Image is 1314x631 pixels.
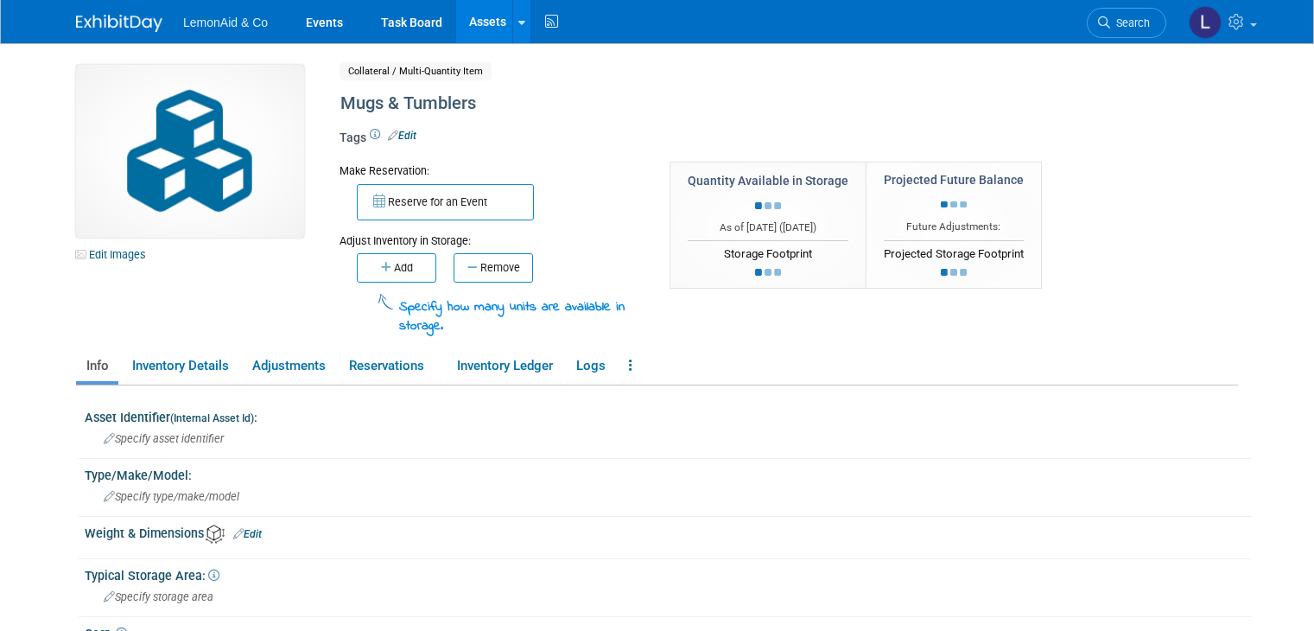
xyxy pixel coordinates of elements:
[884,171,1024,188] div: Projected Future Balance
[85,520,1251,544] div: Weight & Dimensions
[1189,6,1222,39] img: Lawrence Hampp
[755,202,781,209] img: loading...
[454,253,533,283] button: Remove
[85,569,219,583] span: Typical Storage Area:
[1087,8,1166,38] a: Search
[388,130,416,142] a: Edit
[340,129,1106,158] div: Tags
[242,351,335,381] a: Adjustments
[183,16,268,29] span: LemonAid & Co
[688,172,848,189] div: Quantity Available in Storage
[884,240,1024,263] div: Projected Storage Footprint
[688,240,848,263] div: Storage Footprint
[85,405,1251,426] div: Asset Identifier :
[170,412,254,424] small: (Internal Asset Id)
[122,351,238,381] a: Inventory Details
[357,253,436,283] button: Add
[1110,16,1150,29] span: Search
[340,62,492,80] span: Collateral / Multi-Quantity Item
[340,220,644,249] div: Adjust Inventory in Storage:
[104,432,224,445] span: Specify asset identifier
[76,15,162,32] img: ExhibitDay
[104,590,213,603] span: Specify storage area
[340,162,644,179] div: Make Reservation:
[334,88,1106,119] div: Mugs & Tumblers
[941,201,967,208] img: loading...
[783,221,813,233] span: [DATE]
[206,525,225,544] img: Asset Weight and Dimensions
[76,244,153,265] a: Edit Images
[399,297,625,335] span: Specify how many units are available in storage.
[566,351,615,381] a: Logs
[941,269,967,276] img: loading...
[884,220,1024,234] div: Future Adjustments:
[339,351,443,381] a: Reservations
[688,220,848,235] div: As of [DATE] ( )
[85,462,1251,484] div: Type/Make/Model:
[357,184,534,220] button: Reserve for an Event
[104,490,239,503] span: Specify type/make/model
[233,528,262,540] a: Edit
[76,65,304,238] img: Collateral-Icon-2.png
[76,351,118,381] a: Info
[447,351,562,381] a: Inventory Ledger
[755,269,781,276] img: loading...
